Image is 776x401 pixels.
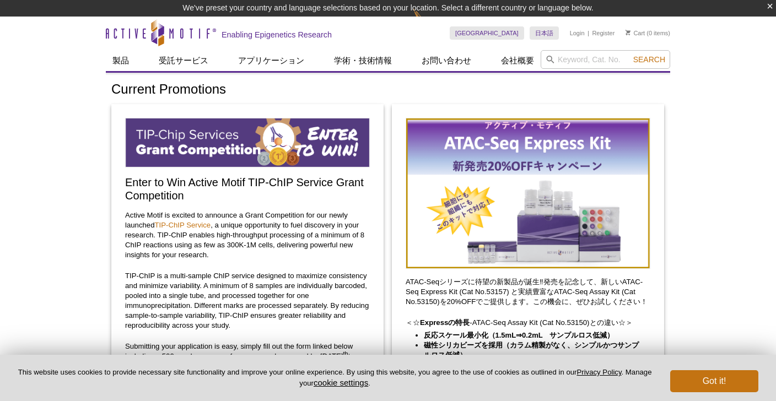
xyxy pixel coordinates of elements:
[406,318,650,328] p: ＜☆ -ATAC-Seq Assay Kit (Cat No.53150)との違い☆＞
[106,50,136,71] a: 製品
[343,350,348,356] sup: th
[413,8,443,34] img: Change Here
[592,29,615,37] a: Register
[125,342,370,371] p: Submitting your application is easy, simply fill out the form linked below including a 500-word s...
[231,50,311,71] a: アプリケーション
[670,370,758,392] button: Got it!
[327,50,398,71] a: 学術・技術情報
[626,26,670,40] li: (0 items)
[570,29,585,37] a: Login
[415,50,478,71] a: お問い合わせ
[125,271,370,330] p: TIP-ChIP is a multi-sample ChIP service designed to maximize consistency and minimize variability...
[314,378,368,387] button: cookie settings
[111,82,665,98] h1: Current Promotions
[125,118,370,167] img: TIP-ChIP Service Grant Competition
[406,118,650,269] img: Save on ATAC-Seq Kits
[125,210,370,260] p: Active Motif is excited to announce a Grant Competition for our newly launched , a unique opportu...
[626,30,630,35] img: Your Cart
[494,50,541,71] a: 会社概要
[222,30,332,40] h2: Enabling Epigenetics Research
[424,331,615,339] strong: 反応スケール最小化（1.5mL⇒0.2mL サンプルロス低減）
[125,176,370,202] h2: Enter to Win Active Motif TIP-ChIP Service Grant Competition
[420,318,470,327] strong: Expressの特長
[424,341,639,359] strong: 磁性シリカビーズを採用（カラム精製がなく、シンプルかつサンプルロス低減）
[406,277,650,307] p: ATAC-Seqシリーズに待望の新製品が誕生‼発売を記念して、新しいATAC-Seq Express Kit (Cat No.53157) と実績豊富なATAC-Seq Assay Kit (C...
[18,367,652,388] p: This website uses cookies to provide necessary site functionality and improve your online experie...
[626,29,645,37] a: Cart
[630,55,669,64] button: Search
[633,55,665,64] span: Search
[450,26,524,40] a: [GEOGRAPHIC_DATA]
[576,368,621,376] a: Privacy Policy
[541,50,670,69] input: Keyword, Cat. No.
[530,26,559,40] a: 日本語
[152,50,215,71] a: 受託サービス
[155,221,211,229] a: TIP-ChIP Service
[588,26,589,40] li: |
